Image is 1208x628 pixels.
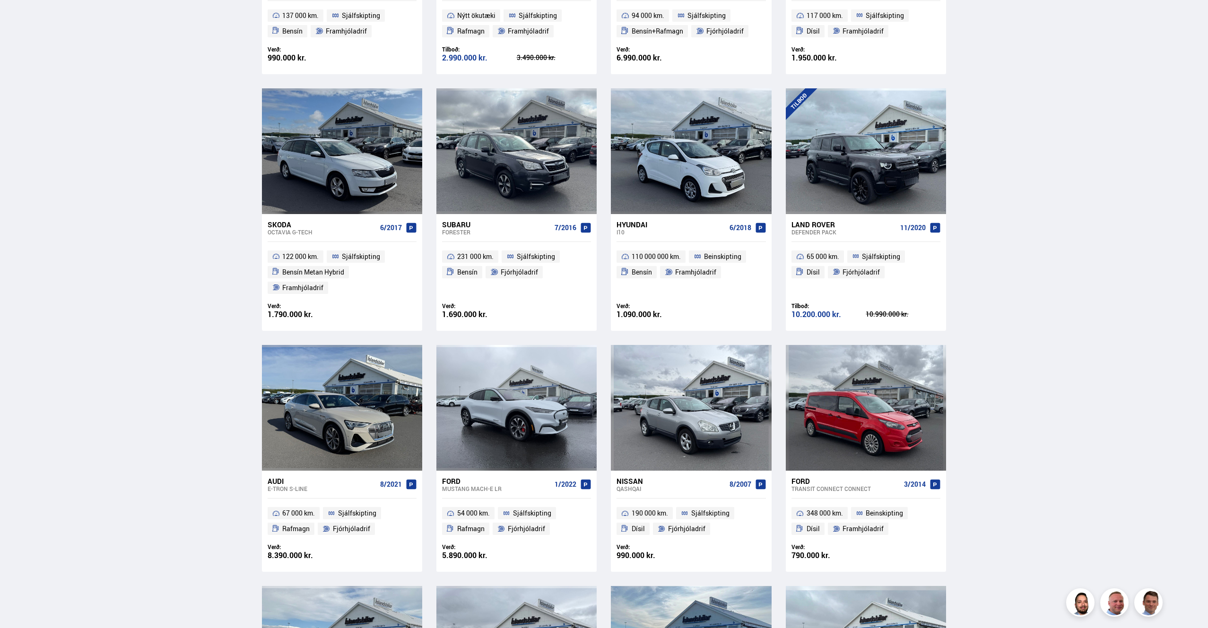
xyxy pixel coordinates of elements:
[555,224,576,232] span: 7/2016
[268,54,342,62] div: 990.000 kr.
[442,310,517,318] div: 1.690.000 kr.
[262,471,422,572] a: Audi e-tron S-LINE 8/2021 67 000 km. Sjálfskipting Rafmagn Fjórhjóladrif Verð: 8.390.000 kr.
[904,481,926,488] span: 3/2014
[791,302,866,310] div: Tilboð:
[326,26,367,37] span: Framhjóladrif
[262,214,422,331] a: Skoda Octavia G-TECH 6/2017 122 000 km. Sjálfskipting Bensín Metan Hybrid Framhjóladrif Verð: 1.7...
[632,523,645,534] span: Dísil
[866,508,903,519] span: Beinskipting
[442,229,551,235] div: Forester
[457,523,485,534] span: Rafmagn
[282,282,323,293] span: Framhjóladrif
[632,26,683,37] span: Bensín+Rafmagn
[282,26,303,37] span: Bensín
[791,551,866,559] div: 790.000 kr.
[268,310,342,318] div: 1.790.000 kr.
[442,543,517,551] div: Verð:
[807,267,820,278] span: Dísil
[268,551,342,559] div: 8.390.000 kr.
[791,220,896,229] div: Land Rover
[501,267,538,278] span: Fjórhjóladrif
[282,251,319,262] span: 122 000 km.
[807,10,843,21] span: 117 000 km.
[457,26,485,37] span: Rafmagn
[791,46,866,53] div: Verð:
[1136,590,1164,618] img: FbJEzSuNWCJXmdc-.webp
[843,523,884,534] span: Framhjóladrif
[900,224,926,232] span: 11/2020
[632,251,681,262] span: 110 000 000 km.
[632,10,664,21] span: 94 000 km.
[730,481,751,488] span: 8/2007
[617,485,725,492] div: Qashqai
[706,26,744,37] span: Fjórhjóladrif
[791,54,866,62] div: 1.950.000 kr.
[617,477,725,485] div: Nissan
[807,26,820,37] span: Dísil
[786,471,946,572] a: Ford Transit Connect CONNECT 3/2014 348 000 km. Beinskipting Dísil Framhjóladrif Verð: 790.000 kr.
[333,523,370,534] span: Fjórhjóladrif
[1102,590,1130,618] img: siFngHWaQ9KaOqBr.png
[282,523,310,534] span: Rafmagn
[807,508,843,519] span: 348 000 km.
[442,220,551,229] div: Subaru
[380,481,402,488] span: 8/2021
[282,508,315,519] span: 67 000 km.
[342,10,380,21] span: Sjálfskipting
[843,267,880,278] span: Fjórhjóladrif
[675,267,716,278] span: Framhjóladrif
[730,224,751,232] span: 6/2018
[442,302,517,310] div: Verð:
[866,311,940,318] div: 10.990.000 kr.
[632,508,668,519] span: 190 000 km.
[687,10,726,21] span: Sjálfskipting
[807,523,820,534] span: Dísil
[282,267,344,278] span: Bensín Metan Hybrid
[457,267,478,278] span: Bensín
[791,229,896,235] div: Defender PACK
[268,229,376,235] div: Octavia G-TECH
[791,477,900,485] div: Ford
[555,481,576,488] span: 1/2022
[457,10,495,21] span: Nýtt ökutæki
[457,251,494,262] span: 231 000 km.
[268,477,376,485] div: Audi
[617,543,691,551] div: Verð:
[617,302,691,310] div: Verð:
[436,471,597,572] a: Ford Mustang Mach-e LR 1/2022 54 000 km. Sjálfskipting Rafmagn Fjórhjóladrif Verð: 5.890.000 kr.
[617,229,725,235] div: i10
[268,220,376,229] div: Skoda
[843,26,884,37] span: Framhjóladrif
[668,523,705,534] span: Fjórhjóladrif
[342,251,380,262] span: Sjálfskipting
[513,508,551,519] span: Sjálfskipting
[617,551,691,559] div: 990.000 kr.
[8,4,36,32] button: Opna LiveChat spjallviðmót
[268,302,342,310] div: Verð:
[519,10,557,21] span: Sjálfskipting
[508,26,549,37] span: Framhjóladrif
[791,485,900,492] div: Transit Connect CONNECT
[791,543,866,551] div: Verð:
[807,251,839,262] span: 65 000 km.
[457,508,490,519] span: 54 000 km.
[611,214,771,331] a: Hyundai i10 6/2018 110 000 000 km. Beinskipting Bensín Framhjóladrif Verð: 1.090.000 kr.
[617,310,691,318] div: 1.090.000 kr.
[268,46,342,53] div: Verð:
[791,310,866,318] div: 10.200.000 kr.
[866,10,904,21] span: Sjálfskipting
[380,224,402,232] span: 6/2017
[617,54,691,62] div: 6.990.000 kr.
[442,54,517,62] div: 2.990.000 kr.
[517,54,591,61] div: 3.490.000 kr.
[617,220,725,229] div: Hyundai
[508,523,545,534] span: Fjórhjóladrif
[632,267,652,278] span: Bensín
[704,251,741,262] span: Beinskipting
[442,477,551,485] div: Ford
[786,214,946,331] a: Land Rover Defender PACK 11/2020 65 000 km. Sjálfskipting Dísil Fjórhjóladrif Tilboð: 10.200.000 ...
[442,551,517,559] div: 5.890.000 kr.
[338,508,376,519] span: Sjálfskipting
[611,471,771,572] a: Nissan Qashqai 8/2007 190 000 km. Sjálfskipting Dísil Fjórhjóladrif Verð: 990.000 kr.
[268,485,376,492] div: e-tron S-LINE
